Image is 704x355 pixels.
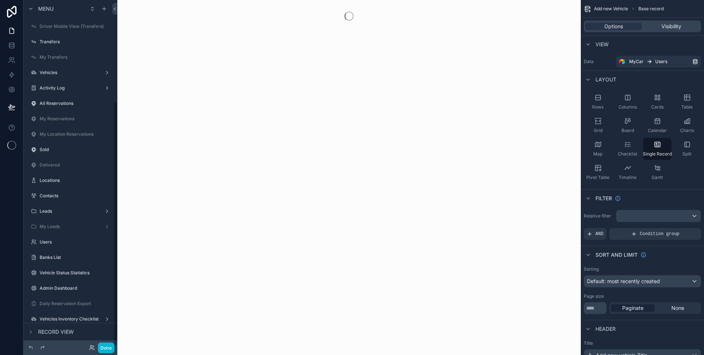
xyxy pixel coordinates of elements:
[40,177,111,183] label: Locations
[584,266,599,272] label: Sorting
[40,54,111,60] label: My Transfers
[595,41,609,48] span: View
[651,104,664,110] span: Cards
[594,128,602,133] span: Grid
[593,151,602,157] span: Map
[604,23,623,30] span: Options
[621,128,634,133] span: Board
[673,114,701,136] button: Charts
[40,131,111,137] label: My Location Reservations
[584,275,701,288] button: Default: most recently created
[28,267,113,279] a: Vehicle Status Statistics
[622,304,643,312] span: Paginate
[680,128,694,133] span: Charts
[40,285,111,291] label: Admin Dashboard
[28,67,113,78] a: Vehicles
[613,91,642,113] button: Columns
[643,114,671,136] button: Calendar
[643,161,671,183] button: Gantt
[28,21,113,32] a: Driver Mobile View (Transfers)
[619,59,625,65] img: Airtable Logo
[40,270,111,276] label: Vehicle Status Statistics
[619,104,637,110] span: Columns
[584,59,613,65] label: Data
[629,59,643,65] span: MyCar
[643,91,671,113] button: Cards
[595,325,616,333] span: Header
[618,151,637,157] span: Checklist
[40,255,111,260] label: Banks List
[616,56,701,67] a: MyCarUsers
[28,190,113,202] a: Contacts
[671,304,684,312] span: None
[40,116,111,122] label: My Reservations
[38,5,54,12] span: Menu
[28,159,113,171] a: Delivered
[28,205,113,217] a: Leads
[584,138,612,160] button: Map
[28,282,113,294] a: Admin Dashboard
[28,252,113,263] a: Banks List
[640,231,679,237] span: Condition group
[661,23,681,30] span: Visibility
[40,239,111,245] label: Users
[682,151,692,157] span: Split
[28,113,113,125] a: My Reservations
[652,175,663,180] span: Gantt
[40,147,111,153] label: Sold
[28,128,113,140] a: My Location Reservations
[40,100,111,106] label: All Reservations
[584,213,613,219] label: Relative filter
[40,70,101,76] label: Vehicles
[619,175,637,180] span: Timeline
[584,293,604,299] label: Page size
[40,301,111,307] label: Daily Reservation Export
[584,161,612,183] button: Pivot Table
[613,114,642,136] button: Board
[28,221,113,233] a: My Leads
[643,138,671,160] button: Single Record
[643,151,672,157] span: Single Record
[681,104,693,110] span: Table
[673,138,701,160] button: Split
[638,6,664,12] span: Base record
[28,236,113,248] a: Users
[40,316,101,322] label: Vehicles Inventory Checklist
[38,328,74,336] span: Record view
[584,340,701,346] label: Title
[28,36,113,48] a: Transfers
[595,231,604,237] span: AND
[586,175,609,180] span: Pivot Table
[40,208,101,214] label: Leads
[613,161,642,183] button: Timeline
[648,128,667,133] span: Calendar
[28,175,113,186] a: Locations
[28,144,113,155] a: Sold
[595,195,612,202] span: Filter
[40,224,101,230] label: My Leads
[613,138,642,160] button: Checklist
[595,251,638,259] span: Sort And Limit
[673,91,701,113] button: Table
[98,343,114,353] button: Done
[594,6,628,12] span: Add new Vehicle
[584,114,612,136] button: Grid
[28,313,113,325] a: Vehicles Inventory Checklist
[40,193,111,199] label: Contacts
[40,39,111,45] label: Transfers
[28,98,113,109] a: All Reservations
[587,278,660,284] span: Default: most recently created
[40,23,111,29] label: Driver Mobile View (Transfers)
[592,104,604,110] span: Rows
[584,91,612,113] button: Rows
[655,59,667,65] span: Users
[28,82,113,94] a: Activity Log
[28,298,113,310] a: Daily Reservation Export
[595,76,616,83] span: Layout
[40,162,111,168] label: Delivered
[28,51,113,63] a: My Transfers
[40,85,101,91] label: Activity Log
